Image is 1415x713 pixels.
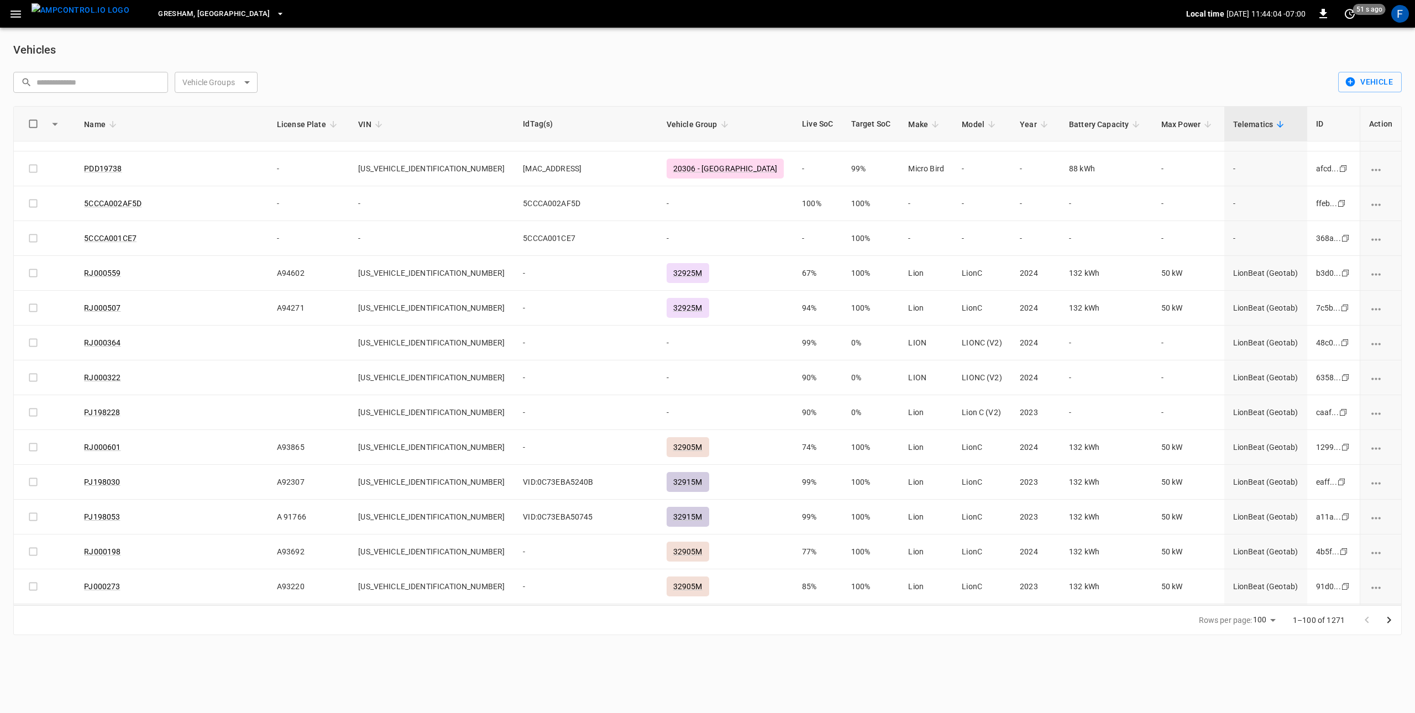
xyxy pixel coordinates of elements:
[1011,291,1060,326] td: 2024
[842,465,900,500] td: 100%
[953,221,1011,256] td: -
[1224,569,1307,604] td: LionBeat (Geotab)
[793,151,842,186] td: -
[1316,476,1337,487] div: eaff...
[842,395,900,430] td: 0%
[84,303,120,312] a: RJ000507
[1307,107,1360,141] th: ID
[13,41,56,59] h6: Vehicles
[1378,609,1400,631] button: Go to next page
[84,443,120,452] a: RJ000601
[842,256,900,291] td: 100%
[268,430,349,465] td: A93865
[842,500,900,534] td: 100%
[1316,337,1340,348] div: 48c0...
[1011,500,1060,534] td: 2023
[908,118,942,131] span: Make
[268,534,349,569] td: A93692
[1316,372,1341,383] div: 6358...
[1011,151,1060,186] td: -
[1337,197,1348,209] div: copy
[1152,534,1224,569] td: 50 kW
[842,534,900,569] td: 100%
[1369,163,1392,174] div: vehicle options
[1233,118,1288,131] span: Telematics
[1011,256,1060,291] td: 2024
[1186,8,1224,19] p: Local time
[268,256,349,291] td: A94602
[349,604,514,639] td: [US_VEHICLE_IDENTIFICATION_NUMBER]
[1316,581,1341,592] div: 91d0...
[1060,291,1152,326] td: 132 kWh
[953,569,1011,604] td: LionC
[793,465,842,500] td: 99%
[358,118,385,131] span: VIN
[1339,546,1350,558] div: copy
[1224,395,1307,430] td: LionBeat (Geotab)
[953,430,1011,465] td: LionC
[658,326,794,360] td: -
[523,338,525,347] span: -
[84,199,141,208] a: 5CCCA002AF5D
[84,234,137,243] a: 5CCCA001CE7
[349,221,514,256] td: -
[793,430,842,465] td: 74%
[1224,256,1307,291] td: LionBeat (Geotab)
[1060,186,1152,221] td: -
[1152,326,1224,360] td: -
[1011,534,1060,569] td: 2024
[1316,233,1341,244] div: 368a...
[1293,615,1345,626] p: 1–100 of 1271
[842,569,900,604] td: 100%
[1340,441,1351,453] div: copy
[1011,360,1060,395] td: 2024
[349,395,514,430] td: [US_VEHICLE_IDENTIFICATION_NUMBER]
[793,256,842,291] td: 67%
[1391,5,1409,23] div: profile-icon
[523,199,580,208] span: 5CCCA002AF5D
[1152,500,1224,534] td: 50 kW
[1224,430,1307,465] td: LionBeat (Geotab)
[842,221,900,256] td: 100%
[1369,233,1392,244] div: vehicle options
[1060,395,1152,430] td: -
[1341,5,1359,23] button: set refresh interval
[523,269,525,277] span: -
[84,512,120,521] a: PJ198053
[1152,186,1224,221] td: -
[1011,604,1060,639] td: 2024
[349,534,514,569] td: [US_VEHICLE_IDENTIFICATION_NUMBER]
[1369,268,1392,279] div: vehicle options
[899,360,953,395] td: LION
[1316,442,1341,453] div: 1299...
[1369,302,1392,313] div: vehicle options
[1011,569,1060,604] td: 2023
[268,465,349,500] td: A92307
[1369,337,1392,348] div: vehicle options
[842,107,900,141] th: Target SoC
[349,465,514,500] td: [US_VEHICLE_IDENTIFICATION_NUMBER]
[1338,406,1349,418] div: copy
[1338,162,1349,175] div: copy
[1316,268,1341,279] div: b3d0...
[1060,256,1152,291] td: 132 kWh
[899,465,953,500] td: Lion
[1316,511,1341,522] div: a11a...
[523,408,525,417] span: -
[1224,291,1307,326] td: LionBeat (Geotab)
[84,478,120,486] a: PJ198030
[1020,118,1051,131] span: Year
[1340,580,1351,593] div: copy
[1152,395,1224,430] td: -
[953,360,1011,395] td: LIONC (V2)
[268,186,349,221] td: -
[962,118,999,131] span: Model
[1060,430,1152,465] td: 132 kWh
[523,234,575,243] span: 5CCCA001CE7
[277,118,340,131] span: License Plate
[1337,476,1348,488] div: copy
[1316,546,1339,557] div: 4b5f...
[1340,511,1351,523] div: copy
[1224,465,1307,500] td: LionBeat (Geotab)
[349,500,514,534] td: [US_VEHICLE_IDENTIFICATION_NUMBER]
